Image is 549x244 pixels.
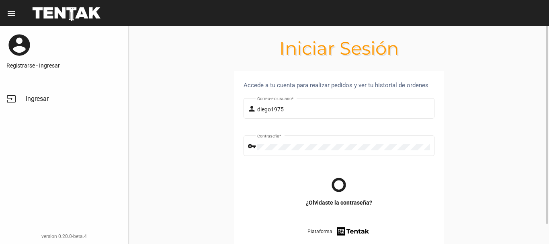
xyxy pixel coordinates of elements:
[307,226,371,237] a: Plataforma
[248,104,257,114] mat-icon: person
[6,94,16,104] mat-icon: input
[6,62,122,70] a: Registrarse - Ingresar
[307,228,332,236] span: Plataforma
[244,80,434,90] div: Accede a tu cuenta para realizar pedidos y ver tu historial de ordenes
[306,199,372,207] a: ¿Olvidaste la contraseña?
[129,42,549,55] h1: Iniciar Sesión
[6,232,122,240] div: version 0.20.0-beta.4
[248,141,257,151] mat-icon: vpn_key
[26,95,49,103] span: Ingresar
[6,8,16,18] mat-icon: menu
[336,226,370,237] img: tentak-firm.png
[6,32,32,58] mat-icon: account_circle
